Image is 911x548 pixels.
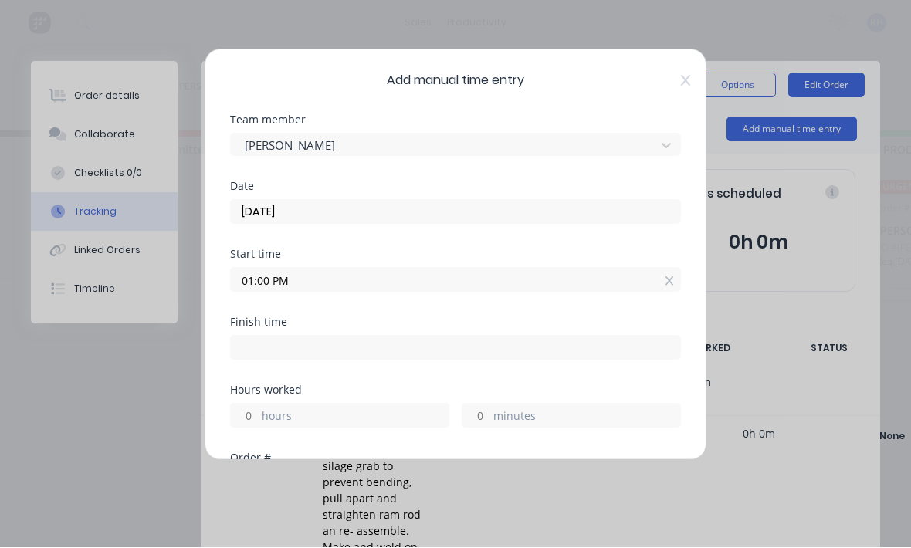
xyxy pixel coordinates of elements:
[230,317,681,328] div: Finish time
[230,385,681,396] div: Hours worked
[230,181,681,192] div: Date
[230,249,681,260] div: Start time
[230,72,681,90] span: Add manual time entry
[231,404,258,428] input: 0
[230,453,681,464] div: Order #
[262,408,449,428] label: hours
[462,404,489,428] input: 0
[493,408,680,428] label: minutes
[230,115,681,126] div: Team member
